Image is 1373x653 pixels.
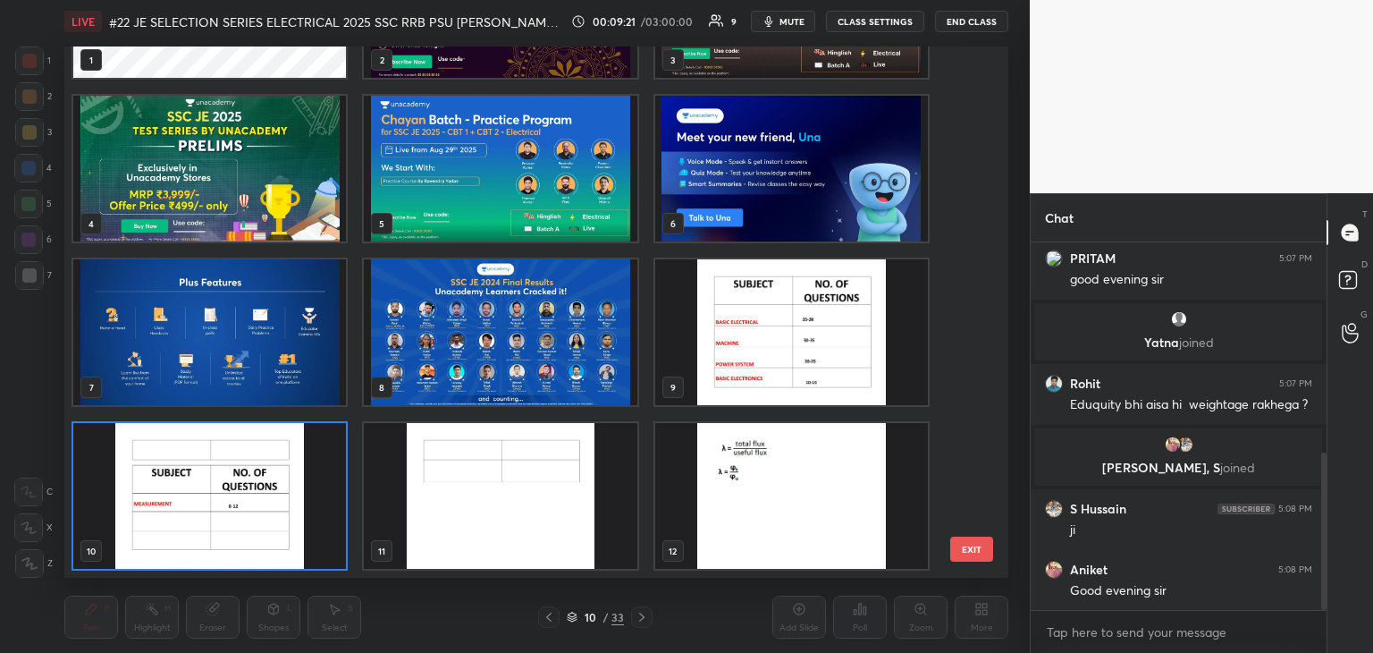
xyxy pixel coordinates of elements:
[14,190,52,218] div: 5
[1070,562,1108,578] h6: Aniket
[1046,335,1311,350] p: Yatna
[1360,308,1368,321] p: G
[14,478,53,506] div: C
[1164,436,1182,454] img: 42e24bcac9e04894921b49dc9476576e.jpg
[826,11,924,32] button: CLASS SETTINGS
[14,513,53,542] div: X
[1070,501,1126,517] h6: S Hussain
[64,47,977,578] div: grid
[779,15,804,28] span: mute
[655,96,928,242] img: 1759231811ROOKFE.pdf
[655,259,928,405] img: 1759232187BBFHD9.pdf
[751,11,815,32] button: mute
[1278,564,1312,575] div: 5:08 PM
[1279,378,1312,389] div: 5:07 PM
[1045,250,1063,267] img: 3
[1070,271,1312,289] div: good evening sir
[935,11,1008,32] button: End Class
[611,609,624,625] div: 33
[109,13,564,30] h4: #22 JE SELECTION SERIES ELECTRICAL 2025 SSC RRB PSU [PERSON_NAME] SIR EEEGURU
[73,96,346,242] img: 1759231811ROOKFE.pdf
[1070,522,1312,539] div: ji
[1278,504,1312,514] div: 5:08 PM
[1362,208,1368,221] p: T
[15,47,51,75] div: 1
[1045,375,1063,393] img: 79fb23e5777341c1846b84859607fc2c.jpg
[1070,376,1100,392] h6: Rohit
[15,549,53,578] div: Z
[581,612,599,623] div: 10
[1176,436,1194,454] img: 6ec543c3ec9c4428aa04ab86c63f5a1b.jpg
[1220,459,1255,476] span: joined
[1217,504,1275,514] img: 4P8fHbbgJtejmAAAAAElFTkSuQmCC
[14,225,52,254] div: 6
[602,612,608,623] div: /
[15,82,52,111] div: 2
[364,423,636,569] img: 1759232187BBFHD9.pdf
[655,423,928,569] img: 1759232187BBFHD9.pdf
[364,259,636,405] img: 1759231811ROOKFE.pdf
[1070,250,1116,267] h6: PRITAM
[1070,396,1312,414] div: Eduquity bhi aisa hi weightage rakhega ?
[1045,561,1063,579] img: 42e24bcac9e04894921b49dc9476576e.jpg
[1031,194,1088,242] p: Chat
[1279,253,1312,264] div: 5:07 PM
[1170,310,1188,328] img: default.png
[1045,500,1063,518] img: 6ec543c3ec9c4428aa04ab86c63f5a1b.jpg
[73,423,346,569] img: 1759232187BBFHD9.pdf
[950,537,993,562] button: EXIT
[1179,334,1214,351] span: joined
[1070,582,1312,600] div: Good evening sir
[1031,242,1327,611] div: grid
[364,96,636,242] img: 1759231811ROOKFE.pdf
[73,259,346,405] img: 1759231811ROOKFE.pdf
[15,118,52,147] div: 3
[731,17,737,26] div: 9
[1046,461,1311,475] p: [PERSON_NAME], S
[15,261,52,290] div: 7
[64,11,102,32] div: LIVE
[1361,258,1368,271] p: D
[14,154,52,182] div: 4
